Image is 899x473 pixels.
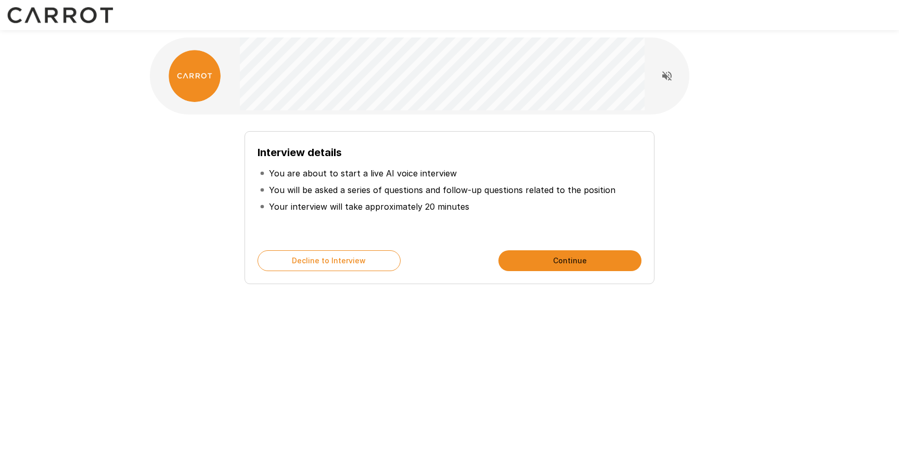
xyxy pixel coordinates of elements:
img: carrot_logo.png [169,50,221,102]
p: Your interview will take approximately 20 minutes [269,200,469,213]
b: Interview details [258,146,342,159]
p: You are about to start a live AI voice interview [269,167,457,180]
button: Continue [498,250,641,271]
p: You will be asked a series of questions and follow-up questions related to the position [269,184,615,196]
button: Decline to Interview [258,250,401,271]
button: Read questions aloud [657,66,677,86]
